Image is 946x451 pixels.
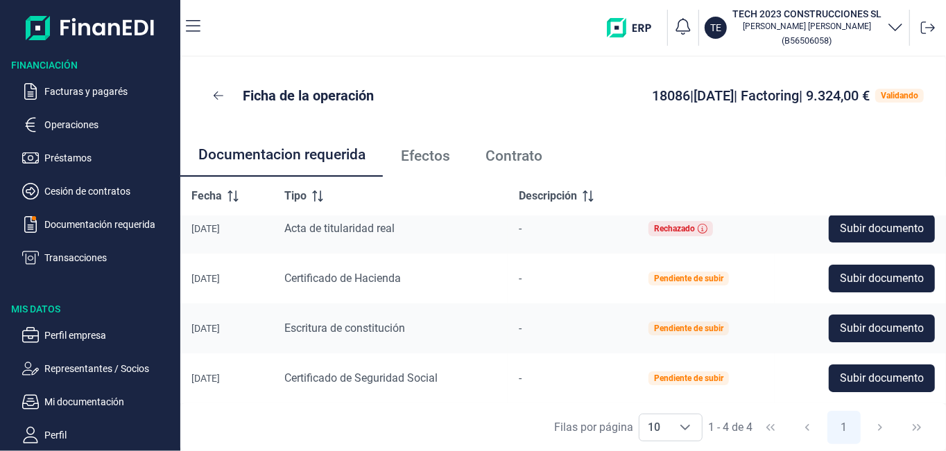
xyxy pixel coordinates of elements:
[284,321,405,335] span: Escritura de constitución
[705,7,904,48] button: TETECH 2023 CONSTRUCCIONES SL[PERSON_NAME] [PERSON_NAME](B56506058)
[191,273,262,284] div: [DATE]
[22,393,175,410] button: Mi documentación
[829,364,935,392] button: Subir documento
[654,324,723,333] div: Pendiente de subir
[669,414,702,441] div: Choose
[191,223,262,234] div: [DATE]
[829,265,935,292] button: Subir documento
[710,21,721,35] p: TE
[401,149,450,163] span: Efectos
[827,411,861,444] button: Page 1
[829,315,935,342] button: Subir documento
[191,373,262,384] div: [DATE]
[191,188,222,204] span: Fecha
[782,35,832,46] small: Copiar cif
[732,7,882,21] h3: TECH 2023 CONSTRUCCIONES SL
[26,11,155,44] img: Logo de aplicación
[519,321,522,335] span: -
[519,222,522,235] span: -
[22,216,175,233] button: Documentación requerida
[44,327,175,344] p: Perfil empresa
[791,411,824,444] button: Previous Page
[708,422,752,433] span: 1 - 4 de 4
[44,427,175,443] p: Perfil
[519,188,577,204] span: Descripción
[900,411,934,444] button: Last Page
[22,183,175,200] button: Cesión de contratos
[22,116,175,133] button: Operaciones
[44,183,175,200] p: Cesión de contratos
[840,320,924,337] span: Subir documento
[44,150,175,166] p: Préstamos
[22,427,175,443] button: Perfil
[840,270,924,287] span: Subir documento
[22,327,175,344] button: Perfil empresa
[44,360,175,377] p: Representantes / Socios
[840,220,924,237] span: Subir documento
[180,134,383,178] a: Documentacion requerida
[607,18,662,37] img: erp
[732,21,882,32] p: [PERSON_NAME] [PERSON_NAME]
[44,216,175,233] p: Documentación requerida
[22,83,175,100] button: Facturas y pagarés
[754,411,787,444] button: First Page
[863,411,897,444] button: Next Page
[840,370,924,387] span: Subir documento
[383,134,467,178] a: Efectos
[829,215,935,242] button: Subir documento
[44,249,175,266] p: Transacciones
[44,393,175,410] p: Mi documentación
[243,86,374,105] p: Ficha de la operación
[485,149,542,163] span: Contrato
[22,249,175,266] button: Transacciones
[44,83,175,100] p: Facturas y pagarés
[191,323,262,334] div: [DATE]
[881,91,918,100] div: Validando
[22,150,175,166] button: Préstamos
[519,371,522,384] span: -
[467,134,560,178] a: Contrato
[554,419,633,436] div: Filas por página
[284,188,307,204] span: Tipo
[654,224,695,233] div: Rechazado
[284,371,438,384] span: Certificado de Seguridad Social
[198,148,365,162] span: Documentacion requerida
[284,272,401,285] span: Certificado de Hacienda
[22,360,175,377] button: Representantes / Socios
[654,374,723,382] div: Pendiente de subir
[652,87,870,104] span: 18086 | [DATE] | Factoring | 9.324,00 €
[284,222,395,235] span: Acta de titularidad real
[44,116,175,133] p: Operaciones
[519,272,522,285] span: -
[639,414,669,441] span: 10
[654,274,723,283] div: Pendiente de subir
